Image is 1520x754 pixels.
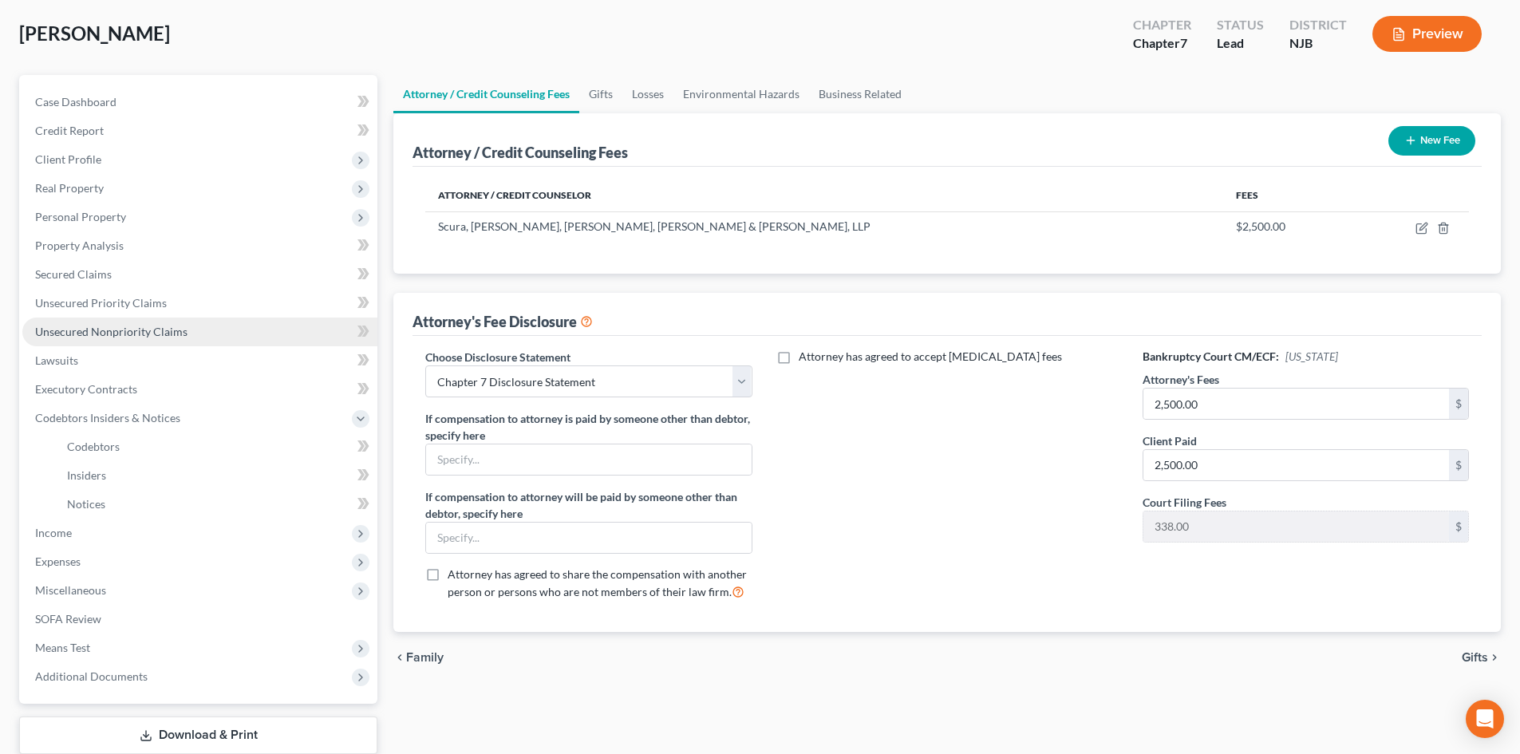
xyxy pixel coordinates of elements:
[35,641,90,654] span: Means Test
[1143,450,1449,480] input: 0.00
[35,353,78,367] span: Lawsuits
[1217,16,1264,34] div: Status
[19,716,377,754] a: Download & Print
[426,523,751,553] input: Specify...
[413,143,628,162] div: Attorney / Credit Counseling Fees
[22,289,377,318] a: Unsecured Priority Claims
[67,497,105,511] span: Notices
[22,260,377,289] a: Secured Claims
[438,189,591,201] span: Attorney / Credit Counselor
[35,555,81,568] span: Expenses
[67,468,106,482] span: Insiders
[393,651,406,664] i: chevron_left
[1449,450,1468,480] div: $
[1372,16,1482,52] button: Preview
[1449,389,1468,419] div: $
[1180,35,1187,50] span: 7
[393,651,444,664] button: chevron_left Family
[67,440,120,453] span: Codebtors
[1133,34,1191,53] div: Chapter
[35,210,126,223] span: Personal Property
[22,375,377,404] a: Executory Contracts
[622,75,673,113] a: Losses
[579,75,622,113] a: Gifts
[22,231,377,260] a: Property Analysis
[425,349,570,365] label: Choose Disclosure Statement
[35,95,116,109] span: Case Dashboard
[406,651,444,664] span: Family
[425,488,752,522] label: If compensation to attorney will be paid by someone other than debtor, specify here
[1289,16,1347,34] div: District
[393,75,579,113] a: Attorney / Credit Counseling Fees
[1462,651,1501,664] button: Gifts chevron_right
[1143,349,1469,365] h6: Bankruptcy Court CM/ECF:
[425,410,752,444] label: If compensation to attorney is paid by someone other than debtor, specify here
[1285,349,1338,363] span: [US_STATE]
[19,22,170,45] span: [PERSON_NAME]
[1143,432,1197,449] label: Client Paid
[35,124,104,137] span: Credit Report
[1143,511,1449,542] input: 0.00
[35,181,104,195] span: Real Property
[1133,16,1191,34] div: Chapter
[413,312,593,331] div: Attorney's Fee Disclosure
[35,152,101,166] span: Client Profile
[1449,511,1468,542] div: $
[1388,126,1475,156] button: New Fee
[22,346,377,375] a: Lawsuits
[1488,651,1501,664] i: chevron_right
[22,605,377,634] a: SOFA Review
[1462,651,1488,664] span: Gifts
[22,88,377,116] a: Case Dashboard
[54,432,377,461] a: Codebtors
[35,612,101,626] span: SOFA Review
[1143,389,1449,419] input: 0.00
[809,75,911,113] a: Business Related
[1217,34,1264,53] div: Lead
[35,583,106,597] span: Miscellaneous
[35,411,180,424] span: Codebtors Insiders & Notices
[426,444,751,475] input: Specify...
[35,296,167,310] span: Unsecured Priority Claims
[22,116,377,145] a: Credit Report
[673,75,809,113] a: Environmental Hazards
[35,669,148,683] span: Additional Documents
[22,318,377,346] a: Unsecured Nonpriority Claims
[35,382,137,396] span: Executory Contracts
[1289,34,1347,53] div: NJB
[54,461,377,490] a: Insiders
[438,219,871,233] span: Scura, [PERSON_NAME], [PERSON_NAME], [PERSON_NAME] & [PERSON_NAME], LLP
[35,526,72,539] span: Income
[799,349,1062,363] span: Attorney has agreed to accept [MEDICAL_DATA] fees
[54,490,377,519] a: Notices
[1143,494,1226,511] label: Court Filing Fees
[448,567,747,598] span: Attorney has agreed to share the compensation with another person or persons who are not members ...
[35,325,188,338] span: Unsecured Nonpriority Claims
[1143,371,1219,388] label: Attorney's Fees
[35,267,112,281] span: Secured Claims
[35,239,124,252] span: Property Analysis
[1466,700,1504,738] div: Open Intercom Messenger
[1236,219,1285,233] span: $2,500.00
[1236,189,1258,201] span: Fees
